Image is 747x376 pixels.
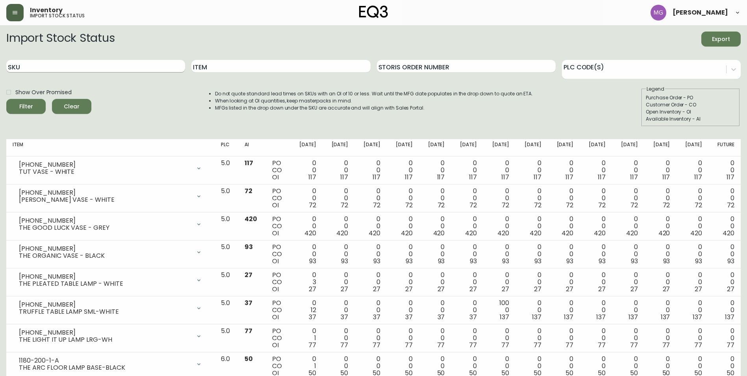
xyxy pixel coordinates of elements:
[694,341,702,350] span: 77
[361,188,380,209] div: 0 0
[695,257,702,266] span: 93
[630,201,638,210] span: 72
[715,188,734,209] div: 0 0
[502,257,509,266] span: 93
[658,229,670,238] span: 420
[401,229,413,238] span: 420
[393,160,413,181] div: 0 0
[425,272,445,293] div: 0 0
[469,313,477,322] span: 37
[215,212,238,240] td: 5.0
[308,173,316,182] span: 117
[272,300,284,321] div: PO CO
[272,229,279,238] span: OI
[405,313,413,322] span: 37
[673,9,728,16] span: [PERSON_NAME]
[580,139,612,156] th: [DATE]
[290,139,323,156] th: [DATE]
[457,216,477,237] div: 0 0
[651,160,670,181] div: 0 0
[425,160,445,181] div: 0 0
[19,329,191,336] div: [PHONE_NUMBER]
[341,201,348,210] span: 72
[715,300,734,321] div: 0 0
[6,32,115,47] h2: Import Stock Status
[373,201,380,210] span: 72
[598,341,606,350] span: 77
[651,300,670,321] div: 0 0
[497,229,509,238] span: 420
[272,328,284,349] div: PO CO
[245,326,252,335] span: 77
[406,257,413,266] span: 93
[630,341,638,350] span: 77
[554,216,574,237] div: 0 0
[644,139,677,156] th: [DATE]
[13,328,208,345] div: [PHONE_NUMBER]THE LIGHT IT UP LAMP LRG-WH
[676,139,708,156] th: [DATE]
[469,173,477,182] span: 117
[457,328,477,349] div: 0 0
[618,188,638,209] div: 0 0
[522,244,541,265] div: 0 0
[361,300,380,321] div: 0 0
[451,139,483,156] th: [DATE]
[469,341,477,350] span: 77
[304,229,316,238] span: 420
[13,216,208,233] div: [PHONE_NUMBER]THE GOOD LUCK VASE - GREY
[272,257,279,266] span: OI
[594,229,606,238] span: 420
[19,336,191,343] div: THE LIGHT IT UP LAMP LRG-WH
[470,257,477,266] span: 93
[52,99,91,114] button: Clear
[651,272,670,293] div: 0 0
[297,160,316,181] div: 0 0
[215,156,238,184] td: 5.0
[522,272,541,293] div: 0 0
[13,300,208,317] div: [PHONE_NUMBER]TRUFFLE TABLE LAMP SML-WHITE
[534,341,541,350] span: 77
[586,300,606,321] div: 0 0
[329,300,348,321] div: 0 0
[522,160,541,181] div: 0 0
[215,240,238,268] td: 5.0
[58,102,85,112] span: Clear
[682,216,702,237] div: 0 0
[554,188,574,209] div: 0 0
[586,244,606,265] div: 0 0
[489,216,509,237] div: 0 0
[245,354,253,363] span: 50
[6,99,46,114] button: Filter
[393,328,413,349] div: 0 0
[309,285,316,294] span: 27
[359,6,388,18] img: logo
[586,216,606,237] div: 0 0
[596,313,606,322] span: 137
[715,244,734,265] div: 0 0
[329,244,348,265] div: 0 0
[534,173,541,182] span: 117
[336,229,348,238] span: 420
[469,201,477,210] span: 72
[361,160,380,181] div: 0 0
[695,285,702,294] span: 27
[626,229,638,238] span: 420
[618,160,638,181] div: 0 0
[272,285,279,294] span: OI
[405,285,413,294] span: 27
[245,214,257,223] span: 420
[469,285,477,294] span: 27
[245,158,253,168] span: 117
[393,188,413,209] div: 0 0
[215,184,238,212] td: 5.0
[565,341,573,350] span: 77
[598,173,606,182] span: 117
[630,173,638,182] span: 117
[598,201,606,210] span: 72
[694,173,702,182] span: 117
[329,328,348,349] div: 0 0
[340,341,348,350] span: 77
[586,160,606,181] div: 0 0
[19,357,191,364] div: 1180-200-1-A
[393,244,413,265] div: 0 0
